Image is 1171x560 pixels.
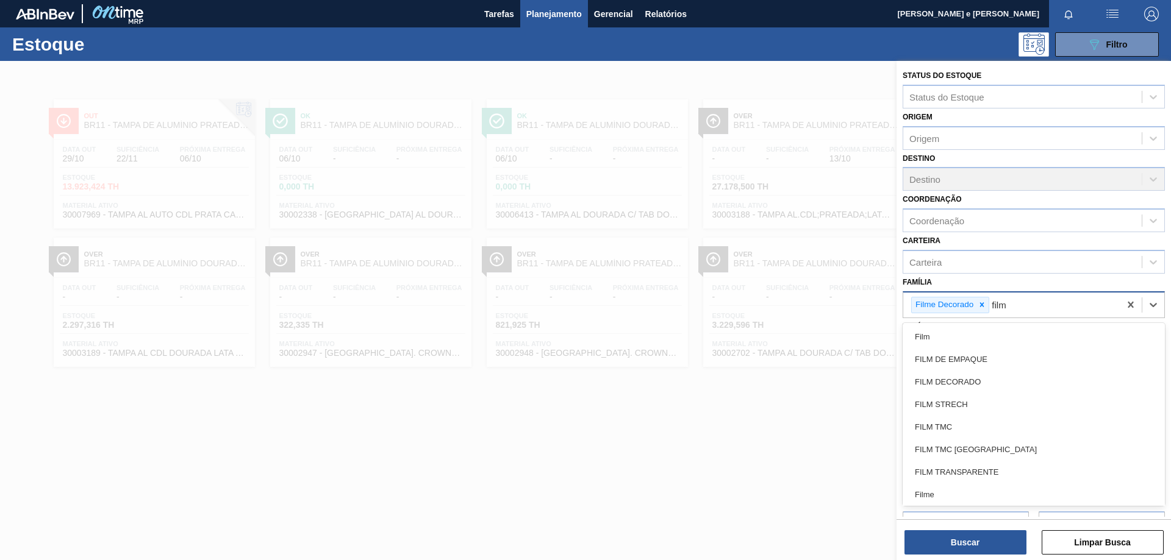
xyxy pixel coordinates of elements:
button: Filtro [1055,32,1159,57]
span: Gerencial [594,7,633,21]
label: Família [903,278,932,286]
span: Tarefas [484,7,514,21]
label: Status do Estoque [903,71,981,80]
div: FILM STRECH [903,393,1165,416]
div: Filme [903,483,1165,506]
div: Carteira [909,257,942,267]
img: userActions [1105,7,1120,21]
div: FILM DECORADO [903,370,1165,393]
div: FILM TRANSPARENTE [903,461,1165,483]
h1: Estoque [12,37,195,51]
input: dd/mm/yyyy [1039,511,1165,536]
span: Relatórios [645,7,687,21]
div: FILM TMC [GEOGRAPHIC_DATA] [903,438,1165,461]
div: FILM DE EMPAQUE [903,348,1165,370]
label: Carteira [903,236,940,245]
div: Filme Decorado [912,297,975,313]
span: Filtro [1106,40,1128,49]
div: Status do Estoque [909,91,984,102]
button: Notificações [1049,5,1088,23]
div: Film [903,325,1165,348]
label: Data out de [903,498,951,506]
label: Data out até [1039,498,1091,506]
input: dd/mm/yyyy [903,511,1029,536]
img: Logout [1144,7,1159,21]
label: Destino [903,154,935,163]
label: Origem [903,113,933,121]
div: Origem [909,133,939,143]
img: TNhmsLtSVTkK8tSr43FrP2fwEKptu5GPRR3wAAAABJRU5ErkJggg== [16,9,74,19]
span: Planejamento [526,7,582,21]
div: Coordenação [909,216,964,226]
label: Família Rotulada [903,322,975,331]
label: Coordenação [903,195,962,204]
div: Pogramando: nenhum usuário selecionado [1019,32,1049,57]
div: FILM TMC [903,416,1165,438]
